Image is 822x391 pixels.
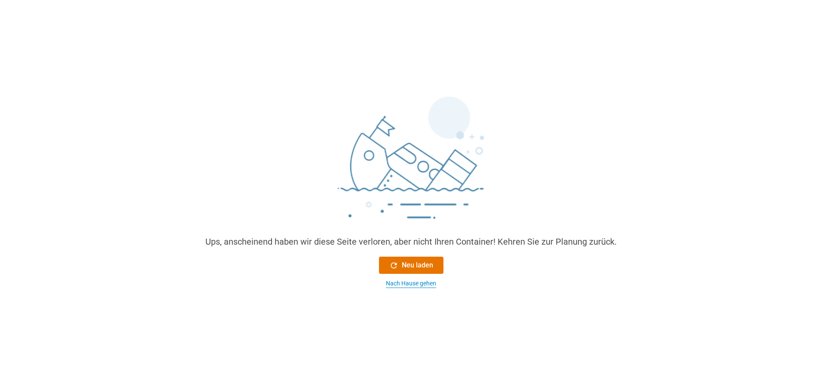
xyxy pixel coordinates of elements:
button: Nach Hause gehen [379,279,443,288]
font: Nach Hause gehen [386,280,436,287]
button: Neu laden [379,257,443,274]
font: Ups, anscheinend haben wir diese Seite verloren, aber nicht Ihren Container! Kehren Sie zur Planu... [205,236,617,247]
font: Neu laden [402,261,433,269]
img: sinking_ship.png [282,93,540,235]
